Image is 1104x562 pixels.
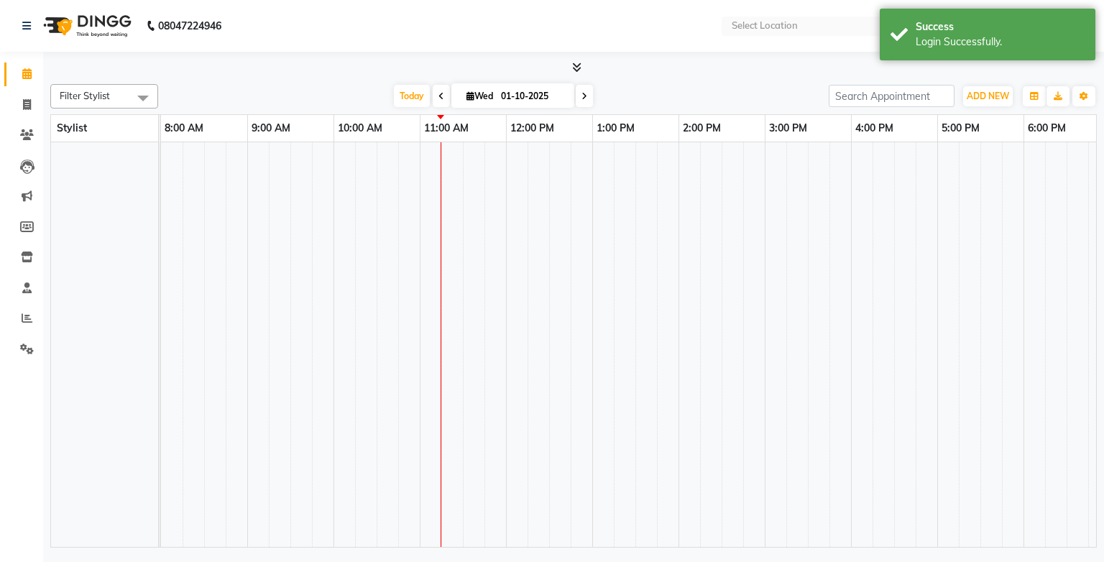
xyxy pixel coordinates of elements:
div: Select Location [732,19,798,33]
a: 9:00 AM [248,118,294,139]
span: Today [394,85,430,107]
span: Wed [463,91,497,101]
a: 3:00 PM [765,118,811,139]
a: 1:00 PM [593,118,638,139]
span: Filter Stylist [60,90,110,101]
a: 8:00 AM [161,118,207,139]
a: 2:00 PM [679,118,724,139]
b: 08047224946 [158,6,221,46]
span: ADD NEW [967,91,1009,101]
a: 12:00 PM [507,118,558,139]
a: 11:00 AM [420,118,472,139]
input: 2025-10-01 [497,86,569,107]
img: logo [37,6,135,46]
a: 6:00 PM [1024,118,1069,139]
a: 10:00 AM [334,118,386,139]
div: Success [916,19,1085,34]
span: Stylist [57,121,87,134]
a: 4:00 PM [852,118,897,139]
input: Search Appointment [829,85,954,107]
a: 5:00 PM [938,118,983,139]
div: Login Successfully. [916,34,1085,50]
button: ADD NEW [963,86,1013,106]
